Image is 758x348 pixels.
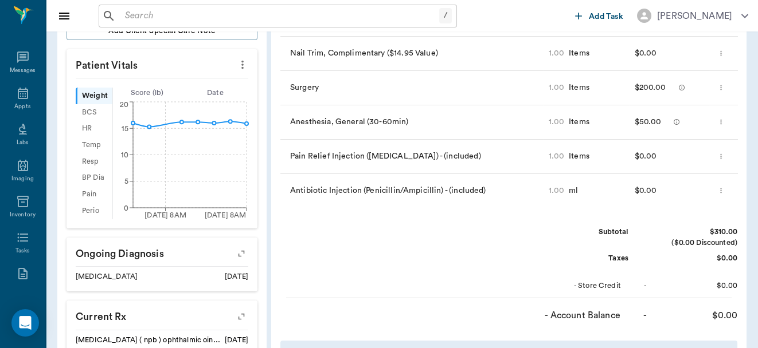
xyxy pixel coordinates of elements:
[280,174,543,208] div: Antibiotic Injection (Penicillin/Ampicillin) - (included)
[651,253,737,264] div: $0.00
[651,227,737,238] div: $310.00
[76,186,112,203] div: Pain
[76,137,112,153] div: Temp
[76,271,138,282] div: [MEDICAL_DATA]
[635,148,657,165] div: $0.00
[635,45,657,62] div: $0.00
[657,9,732,23] div: [PERSON_NAME]
[225,271,248,282] div: [DATE]
[651,238,737,248] div: ($0.00 Discounted)
[225,335,248,346] div: [DATE]
[76,203,112,219] div: Perio
[571,5,628,26] button: Add Task
[76,153,112,170] div: Resp
[15,247,30,255] div: Tasks
[635,182,657,199] div: $0.00
[564,185,578,196] div: ml
[675,79,688,96] button: message
[651,280,737,291] div: $0.00
[124,204,128,211] tspan: 0
[113,88,181,98] div: Score ( lb )
[233,55,252,74] button: more
[535,280,621,291] div: - Store Credit
[280,140,543,174] div: Pain Relief Injection ([MEDICAL_DATA]) - (included)
[549,151,565,162] div: 1.00
[564,151,589,162] div: Items
[714,112,728,132] button: more
[439,8,452,23] div: /
[564,116,589,128] div: Items
[120,101,128,108] tspan: 20
[280,71,543,105] div: Surgery
[549,185,565,196] div: 1.00
[564,82,589,93] div: Items
[651,309,737,322] div: $0.00
[120,8,439,24] input: Search
[714,43,728,63] button: more
[549,48,565,59] div: 1.00
[181,88,249,98] div: Date
[549,82,565,93] div: 1.00
[122,125,128,132] tspan: 15
[10,66,36,75] div: Messages
[67,49,257,78] p: Patient Vitals
[714,147,728,166] button: more
[644,280,647,291] div: -
[534,309,620,322] div: - Account Balance
[549,116,565,128] div: 1.00
[714,78,728,97] button: more
[10,211,36,219] div: Inventory
[280,105,543,140] div: Anesthesia, General (30-60min)
[76,121,112,137] div: HR
[643,309,647,322] div: -
[14,102,30,111] div: Appts
[76,88,112,104] div: Weight
[76,170,112,187] div: BP Dia
[635,79,666,96] div: $200.00
[11,175,34,183] div: Imaging
[67,300,257,329] p: Current Rx
[67,238,257,266] p: Ongoing diagnosis
[628,5,757,26] button: [PERSON_NAME]
[144,212,186,219] tspan: [DATE] 8AM
[124,178,128,185] tspan: 5
[670,113,683,130] button: message
[635,113,662,130] div: $50.00
[17,139,29,147] div: Labs
[714,181,728,200] button: more
[76,335,220,346] div: [MEDICAL_DATA] ( npb ) ophthalmic ointment 5g
[564,48,589,59] div: Items
[11,309,39,337] div: Open Intercom Messenger
[76,104,112,121] div: BCS
[53,5,76,27] button: Close drawer
[121,152,128,159] tspan: 10
[280,37,543,71] div: Nail Trim, Complimentary ($14.95 Value)
[205,212,247,219] tspan: [DATE] 8AM
[542,253,628,264] div: Taxes
[542,227,628,238] div: Subtotal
